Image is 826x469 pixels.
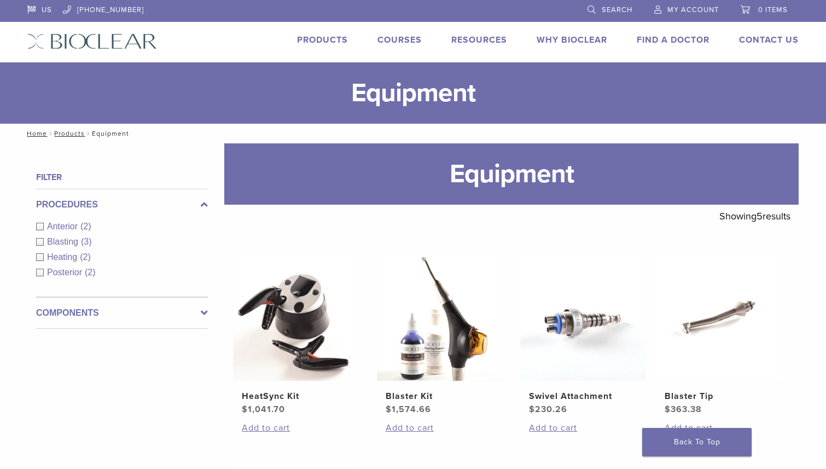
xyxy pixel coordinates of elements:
span: 0 items [758,5,788,14]
span: Posterior [47,268,85,277]
bdi: 1,574.66 [386,404,431,415]
img: Blaster Tip [656,255,782,381]
img: HeatSync Kit [233,255,359,381]
a: Add to cart: “Blaster Tip” [665,421,773,435]
h2: Swivel Attachment [529,390,637,403]
span: (2) [80,222,91,231]
a: HeatSync KitHeatSync Kit $1,041.70 [232,255,360,416]
h1: Equipment [224,143,799,205]
a: Products [54,130,85,137]
a: Blaster KitBlaster Kit $1,574.66 [376,255,504,416]
a: Home [24,130,47,137]
a: Courses [377,34,422,45]
a: Why Bioclear [537,34,607,45]
span: Anterior [47,222,80,231]
label: Procedures [36,198,208,211]
h4: Filter [36,171,208,184]
p: Showing results [719,205,790,228]
a: Swivel AttachmentSwivel Attachment $230.26 [520,255,647,416]
span: (3) [81,237,92,246]
bdi: 1,041.70 [242,404,285,415]
span: $ [665,404,671,415]
bdi: 363.38 [665,404,702,415]
a: Products [297,34,348,45]
span: (2) [85,268,96,277]
span: Blasting [47,237,81,246]
span: Heating [47,252,80,262]
span: $ [242,404,248,415]
h2: Blaster Tip [665,390,773,403]
nav: Equipment [19,124,807,143]
a: Contact Us [739,34,799,45]
span: My Account [667,5,719,14]
span: 5 [757,210,763,222]
label: Components [36,306,208,320]
a: Add to cart: “HeatSync Kit” [242,421,350,435]
img: Swivel Attachment [520,255,646,381]
a: Add to cart: “Blaster Kit” [386,421,494,435]
img: Blaster Kit [377,255,503,381]
span: $ [386,404,392,415]
bdi: 230.26 [529,404,567,415]
a: Back To Top [642,428,752,456]
span: / [47,131,54,136]
img: Bioclear [27,33,157,49]
a: Find A Doctor [637,34,709,45]
span: (2) [80,252,91,262]
h2: Blaster Kit [386,390,494,403]
span: Search [602,5,632,14]
a: Blaster TipBlaster Tip $363.38 [655,255,783,416]
h2: HeatSync Kit [242,390,350,403]
span: $ [529,404,535,415]
span: / [85,131,92,136]
a: Add to cart: “Swivel Attachment” [529,421,637,435]
a: Resources [451,34,507,45]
